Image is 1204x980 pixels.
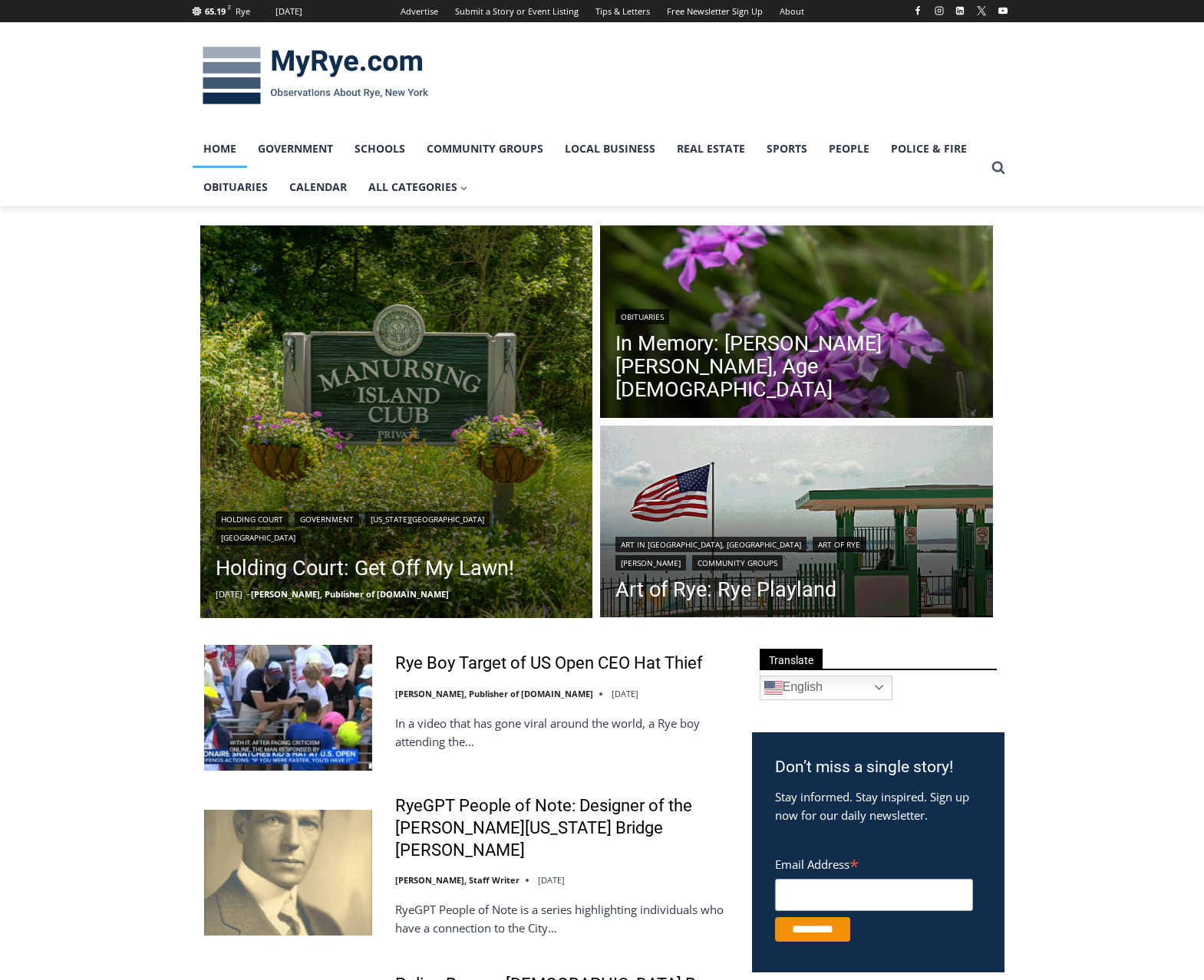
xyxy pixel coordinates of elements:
[985,154,1012,182] button: View Search Form
[204,810,372,936] img: RyeGPT People of Note: Designer of the George Washington Bridge Othmar Ammann
[538,874,565,886] time: [DATE]
[205,5,226,17] span: 65.19
[395,874,520,886] a: [PERSON_NAME], Staff Writer
[358,168,479,206] a: All Categories
[279,168,358,206] a: Calendar
[216,508,578,545] div: | | |
[880,130,978,168] a: Police & Fire
[200,225,593,618] a: Read More Holding Court: Get Off My Lawn!
[216,530,301,545] a: [GEOGRAPHIC_DATA]
[247,130,344,168] a: Government
[216,588,242,600] time: [DATE]
[813,537,866,552] a: Art of Rye
[600,225,993,422] img: (PHOTO: Kim Eierman of EcoBeneficial designed and oversaw the installation of native plant beds f...
[764,679,783,697] img: en
[368,179,468,196] span: All Categories
[692,555,783,571] a: Community Groups
[775,788,981,824] p: Stay informed. Stay inspired. Sign up now for our daily newsletter.
[615,309,669,324] a: Obituaries
[200,225,593,618] img: (PHOTO: Manursing Island Club in Rye. File photo, 2024. Credit: Justin Gray.)
[951,2,969,20] a: Linkedin
[395,714,732,751] p: In a video that has gone viral around the world, a Rye boy attending the…
[395,688,593,699] a: [PERSON_NAME], Publisher of [DOMAIN_NAME]
[600,426,993,622] img: (PHOTO: Rye Playland. Entrance onto Playland Beach at the Boardwalk. By JoAnn Cancro.)
[275,5,302,18] div: [DATE]
[666,130,756,168] a: Real Estate
[246,588,251,600] span: –
[818,130,880,168] a: People
[612,688,638,699] time: [DATE]
[756,130,818,168] a: Sports
[760,649,823,669] span: Translate
[972,2,991,20] a: X
[344,130,416,168] a: Schools
[193,130,985,207] nav: Primary Navigation
[994,2,1012,20] a: YouTube
[193,36,438,116] img: MyRye.com
[615,534,978,571] div: | | |
[193,168,279,206] a: Obituaries
[236,5,250,18] div: Rye
[216,553,578,584] a: Holding Court: Get Off My Lawn!
[295,511,359,527] a: Government
[909,2,927,20] a: Facebook
[930,2,948,20] a: Instagram
[228,3,231,12] span: F
[193,130,247,168] a: Home
[615,578,978,601] a: Art of Rye: Rye Playland
[615,332,978,401] a: In Memory: [PERSON_NAME] [PERSON_NAME], Age [DEMOGRAPHIC_DATA]
[395,653,703,675] a: Rye Boy Target of US Open CEO Hat Thief
[216,511,289,527] a: Holding Court
[416,130,554,168] a: Community Groups
[615,555,686,571] a: [PERSON_NAME]
[395,900,732,937] p: RyeGPT People of Note is a series highlighting individuals who have a connection to the City…
[251,588,449,600] a: [PERSON_NAME], Publisher of [DOMAIN_NAME]
[204,645,372,771] img: Rye Boy Target of US Open CEO Hat Thief
[600,426,993,622] a: Read More Art of Rye: Rye Playland
[600,225,993,422] a: Read More In Memory: Barbara Porter Schofield, Age 90
[554,130,666,168] a: Local Business
[365,511,490,527] a: [US_STATE][GEOGRAPHIC_DATA]
[760,676,892,700] a: English
[395,795,732,861] a: RyeGPT People of Note: Designer of the [PERSON_NAME][US_STATE] Bridge [PERSON_NAME]
[775,755,981,780] h3: Don’t miss a single story!
[775,849,973,876] label: Email Address
[615,537,807,552] a: Art in [GEOGRAPHIC_DATA], [GEOGRAPHIC_DATA]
